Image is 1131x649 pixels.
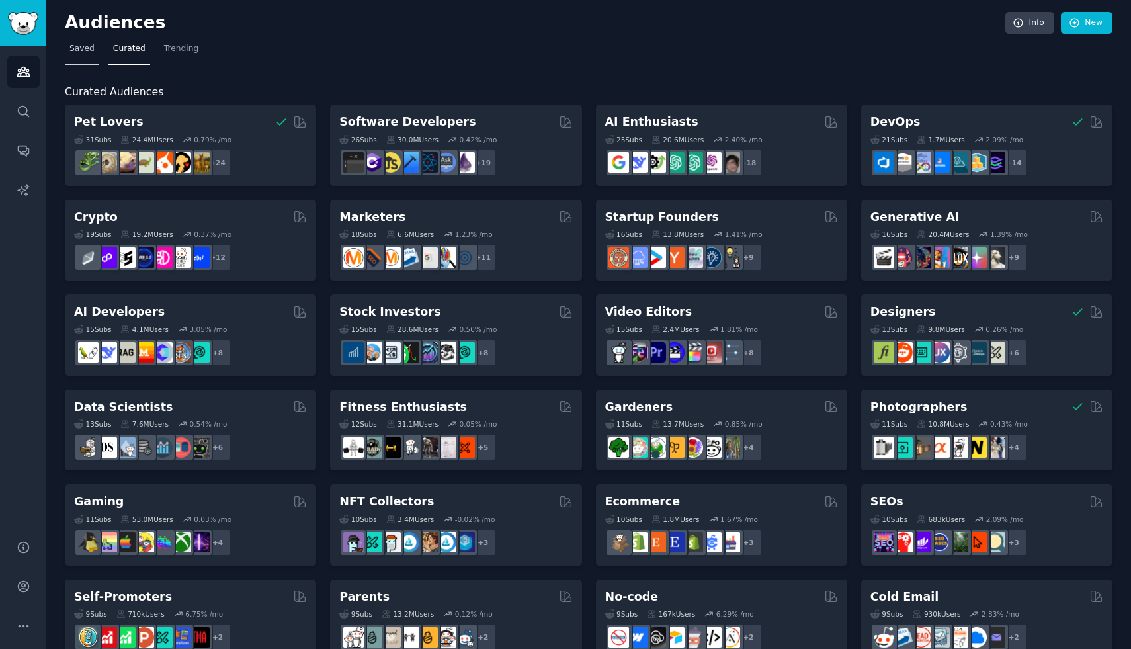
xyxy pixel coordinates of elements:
[716,609,754,619] div: 6.29 % /mo
[874,247,894,268] img: aivideo
[892,532,913,552] img: TechSEO
[97,437,117,458] img: datascience
[646,342,666,363] img: premiere
[120,515,173,524] div: 53.0M Users
[399,342,419,363] img: Trading
[627,437,648,458] img: succulents
[134,437,154,458] img: dataengineering
[417,342,438,363] img: StocksAndTrading
[725,230,763,239] div: 1.41 % /mo
[605,325,642,334] div: 15 Sub s
[74,135,111,144] div: 31 Sub s
[339,589,390,605] h2: Parents
[74,589,172,605] h2: Self-Promoters
[929,532,950,552] img: SEO_cases
[948,152,968,173] img: platformengineering
[152,437,173,458] img: analytics
[380,247,401,268] img: AskMarketing
[343,342,364,363] img: dividends
[339,209,405,226] h2: Marketers
[735,149,763,177] div: + 18
[120,135,173,144] div: 24.4M Users
[204,149,231,177] div: + 24
[627,342,648,363] img: editors
[339,609,372,619] div: 9 Sub s
[380,437,401,458] img: workout
[74,304,165,320] h2: AI Developers
[948,532,968,552] img: Local_SEO
[917,419,969,429] div: 10.8M Users
[454,437,475,458] img: personaltraining
[152,247,173,268] img: defiblockchain
[874,342,894,363] img: typography
[65,13,1005,34] h2: Audiences
[985,437,1005,458] img: WeddingPhotography
[608,532,629,552] img: dropship
[152,152,173,173] img: cockatiel
[948,437,968,458] img: canon
[459,419,497,429] div: 0.05 % /mo
[454,247,475,268] img: OnlineMarketing
[605,304,692,320] h2: Video Editors
[171,627,191,648] img: betatests
[1005,12,1054,34] a: Info
[627,247,648,268] img: SaaS
[911,342,931,363] img: UI_Design
[720,532,740,552] img: ecommerce_growth
[469,149,497,177] div: + 19
[735,339,763,367] div: + 8
[990,419,1028,429] div: 0.43 % /mo
[966,627,987,648] img: B2BSaaS
[194,515,231,524] div: 0.03 % /mo
[929,247,950,268] img: sdforall
[605,135,642,144] div: 25 Sub s
[204,433,231,461] div: + 6
[469,339,497,367] div: + 8
[152,342,173,363] img: OpenSourceAI
[339,325,376,334] div: 15 Sub s
[917,325,965,334] div: 9.8M Users
[454,342,475,363] img: technicalanalysis
[1000,529,1028,556] div: + 3
[343,532,364,552] img: NFTExchange
[399,627,419,648] img: toddlers
[115,247,136,268] img: ethstaker
[455,230,493,239] div: 1.23 % /mo
[701,532,722,552] img: ecommercemarketing
[646,437,666,458] img: SavageGarden
[380,532,401,552] img: NFTmarket
[627,152,648,173] img: DeepSeek
[870,399,968,415] h2: Photographers
[455,609,493,619] div: 0.12 % /mo
[159,38,203,65] a: Trending
[399,152,419,173] img: iOSProgramming
[605,609,638,619] div: 9 Sub s
[605,419,642,429] div: 11 Sub s
[339,494,434,510] h2: NFT Collectors
[870,114,921,130] h2: DevOps
[74,209,118,226] h2: Crypto
[436,437,456,458] img: physicaltherapy
[74,494,124,510] h2: Gaming
[339,419,376,429] div: 12 Sub s
[990,230,1028,239] div: 1.39 % /mo
[701,342,722,363] img: Youtubevideo
[870,494,903,510] h2: SEOs
[720,247,740,268] img: growmybusiness
[399,247,419,268] img: Emailmarketing
[74,515,111,524] div: 11 Sub s
[134,627,154,648] img: ProductHunters
[343,247,364,268] img: content_marketing
[701,247,722,268] img: Entrepreneurship
[436,247,456,268] img: MarketingResearch
[892,627,913,648] img: Emailmarketing
[929,627,950,648] img: coldemail
[417,152,438,173] img: reactnative
[459,135,497,144] div: 0.42 % /mo
[417,627,438,648] img: NewParents
[701,152,722,173] img: OpenAIDev
[171,152,191,173] img: PetAdvice
[1000,339,1028,367] div: + 6
[985,342,1005,363] img: UX_Design
[386,230,435,239] div: 6.6M Users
